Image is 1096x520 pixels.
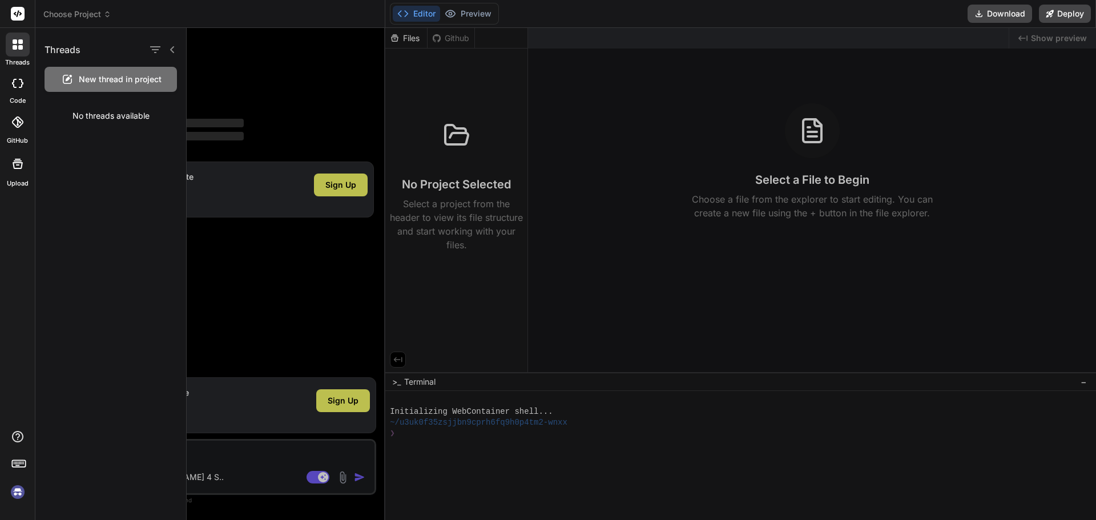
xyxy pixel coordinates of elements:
[7,136,28,146] label: GitHub
[43,9,111,20] span: Choose Project
[440,6,496,22] button: Preview
[393,6,440,22] button: Editor
[35,101,186,131] div: No threads available
[8,482,27,502] img: signin
[7,179,29,188] label: Upload
[10,96,26,106] label: code
[5,58,30,67] label: threads
[45,43,80,57] h1: Threads
[79,74,162,85] span: New thread in project
[1039,5,1091,23] button: Deploy
[968,5,1032,23] button: Download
